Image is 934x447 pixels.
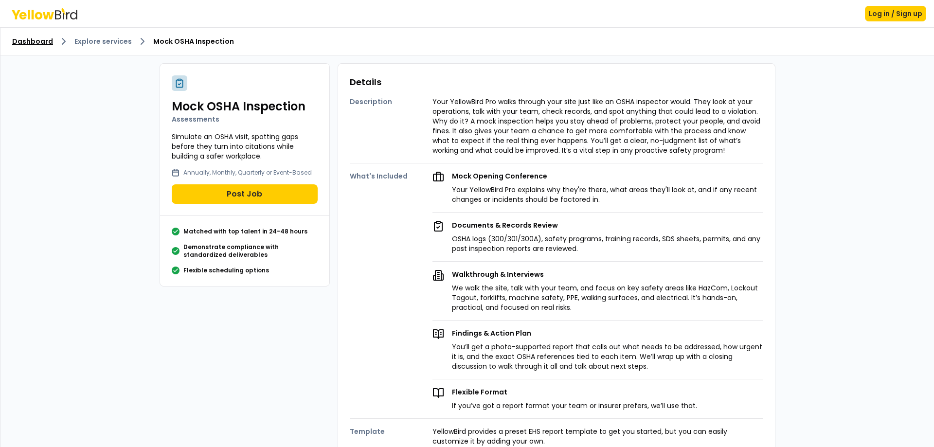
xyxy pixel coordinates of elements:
[12,36,922,47] nav: breadcrumb
[74,36,132,46] a: Explore services
[350,75,763,89] h3: Details
[452,185,763,204] p: Your YellowBird Pro explains why they're there, what areas they'll look at, and if any recent cha...
[865,6,926,21] button: Log in / Sign up
[432,427,763,446] p: YellowBird provides a preset EHS report template to get you started, but you can easily customize...
[452,328,763,338] p: Findings & Action Plan
[183,243,318,259] p: Demonstrate compliance with standardized deliverables
[183,169,312,177] p: Annually, Monthly, Quarterly or Event-Based
[452,220,763,230] p: Documents & Records Review
[452,171,763,181] p: Mock Opening Conference
[452,342,763,371] p: You’ll get a photo-supported report that calls out what needs to be addressed, how urgent it is, ...
[452,269,763,279] p: Walkthrough & Interviews
[350,427,432,436] h4: Template
[183,267,269,274] p: Flexible scheduling options
[183,228,307,235] p: Matched with top talent in 24-48 hours
[350,171,432,181] h4: What's Included
[452,387,697,397] p: Flexible Format
[350,97,432,107] h4: Description
[452,283,763,312] p: We walk the site, talk with your team, and focus on key safety areas like HazCom, Lockout Tagout,...
[153,36,234,46] span: Mock OSHA Inspection
[172,184,318,204] button: Post Job
[172,114,318,124] p: Assessments
[12,36,53,46] a: Dashboard
[172,99,318,114] h2: Mock OSHA Inspection
[452,401,697,411] p: If you’ve got a report format your team or insurer prefers, we’ll use that.
[172,132,318,161] p: Simulate an OSHA visit, spotting gaps before they turn into citations while building a safer work...
[432,97,763,155] p: Your YellowBird Pro walks through your site just like an OSHA inspector would. They look at your ...
[452,234,763,253] p: OSHA logs (300/301/300A), safety programs, training records, SDS sheets, permits, and any past in...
